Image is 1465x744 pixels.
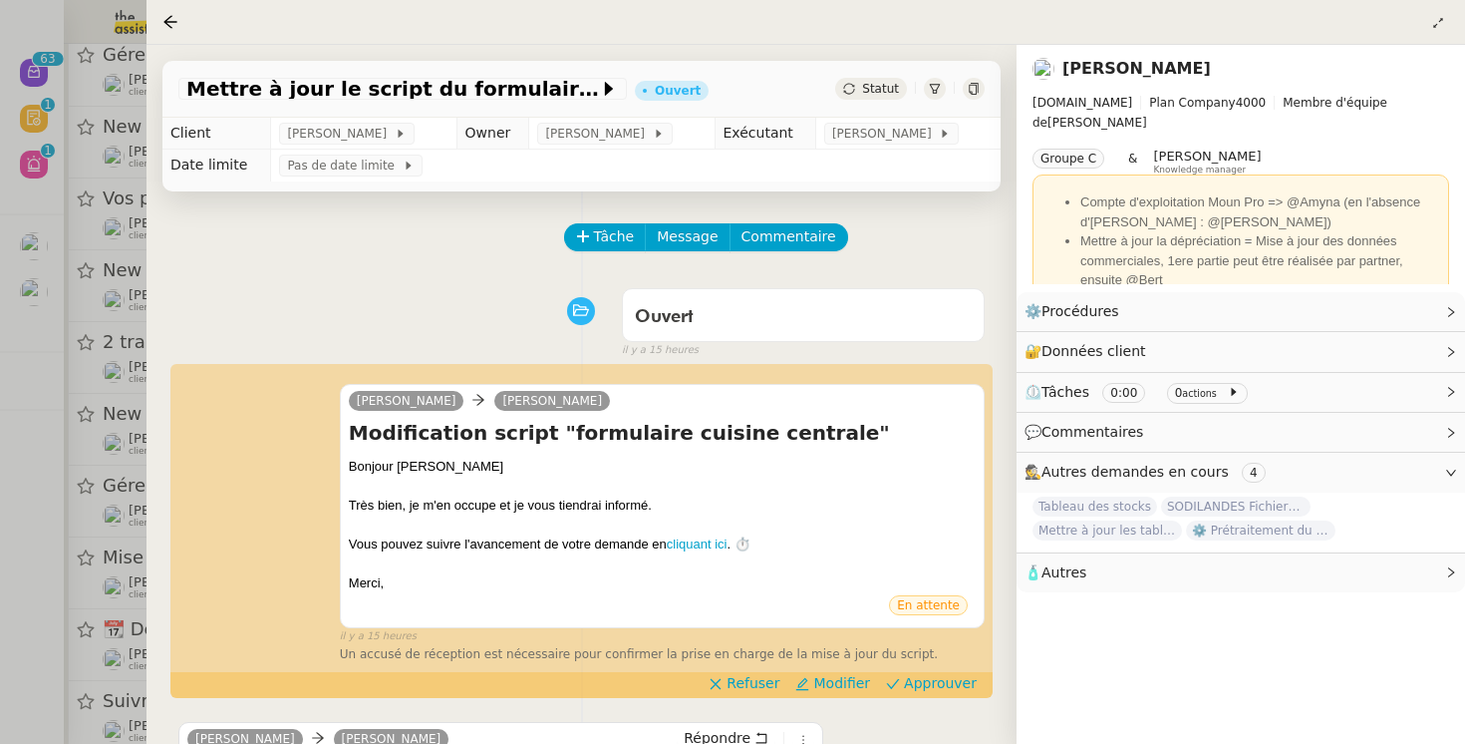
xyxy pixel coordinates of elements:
[1032,93,1449,133] span: [PERSON_NAME]
[287,124,394,144] span: [PERSON_NAME]
[1025,384,1256,400] span: ⏲️
[349,419,976,447] h4: Modification script "formulaire cuisine centrale"
[340,628,417,645] span: il y a 15 heures
[1182,388,1217,399] small: actions
[1017,373,1465,412] div: ⏲️Tâches 0:00 0actions
[655,85,701,97] div: Ouvert
[904,673,977,693] span: Approuver
[287,156,402,176] span: Pas de date limite
[340,647,938,661] span: Un accusé de réception est nécessaire pour confirmer la prise en charge de la mise à jour du script.
[1149,96,1235,110] span: Plan Company
[1153,165,1246,176] span: Knowledge manager
[1025,300,1128,323] span: ⚙️
[1041,564,1086,580] span: Autres
[1041,384,1089,400] span: Tâches
[1032,58,1054,80] img: users%2FAXgjBsdPtrYuxuZvIJjRexEdqnq2%2Favatar%2F1599931753966.jpeg
[1032,149,1104,169] nz-tag: Groupe C
[645,223,730,251] button: Message
[1153,149,1261,164] span: [PERSON_NAME]
[564,223,647,251] button: Tâche
[186,79,599,99] span: Mettre à jour le script du formulaire
[1025,340,1154,363] span: 🔐
[1017,453,1465,492] div: 🕵️Autres demandes en cours 4
[456,118,529,150] td: Owner
[349,573,976,593] div: Merci,
[1102,383,1145,403] nz-tag: 0:00
[349,535,976,555] div: Vous pouvez suivre l'avancement de votre demande en . ⏱️
[594,225,635,248] span: Tâche
[349,457,976,477] div: Bonjour [PERSON_NAME]
[657,225,718,248] span: Message
[1017,292,1465,331] div: ⚙️Procédures
[1153,149,1261,175] app-user-label: Knowledge manager
[349,392,464,410] a: [PERSON_NAME]
[1041,464,1229,480] span: Autres demandes en cours
[701,672,787,694] button: Refuser
[622,342,699,359] span: il y a 15 heures
[1242,463,1266,483] nz-tag: 4
[162,118,271,150] td: Client
[1017,554,1465,592] div: 🧴Autres
[1025,564,1086,580] span: 🧴
[1041,343,1146,359] span: Données client
[1161,497,1311,517] span: SODILANDES Fichiers pour 2025
[1186,521,1335,541] span: ⚙️ Prétraitement du tableau des marges
[897,598,960,612] span: En attente
[1025,464,1274,480] span: 🕵️
[545,124,652,144] span: [PERSON_NAME]
[1032,497,1157,517] span: Tableau des stocks
[832,124,939,144] span: [PERSON_NAME]
[1128,149,1137,175] span: &
[349,496,976,516] div: Très bien, je m'en occupe et je vous tiendrai informé.
[787,672,878,694] button: Modifier
[730,223,848,251] button: Commentaire
[1017,332,1465,371] div: 🔐Données client
[494,392,610,410] a: [PERSON_NAME]
[1175,386,1183,400] span: 0
[667,537,728,552] a: cliquant ici
[1080,231,1441,290] li: Mettre à jour la dépréciation = Mise à jour des données commerciales, 1ere partie peut être réali...
[1017,413,1465,452] div: 💬Commentaires
[727,673,779,693] span: Refuser
[1032,521,1182,541] span: Mettre à jour les tableaux M3N et MPAf
[1080,192,1441,231] li: Compte d'exploitation Moun Pro => @Amyna (en l'absence d'[PERSON_NAME] : @[PERSON_NAME])
[878,672,985,694] button: Approuver
[1032,96,1132,110] span: [DOMAIN_NAME]
[635,308,694,326] span: Ouvert
[1041,303,1119,319] span: Procédures
[741,225,836,248] span: Commentaire
[1062,59,1211,78] a: [PERSON_NAME]
[1041,424,1143,440] span: Commentaires
[162,150,271,182] td: Date limite
[862,82,899,96] span: Statut
[715,118,815,150] td: Exécutant
[1025,424,1152,440] span: 💬
[813,673,870,693] span: Modifier
[1236,96,1267,110] span: 4000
